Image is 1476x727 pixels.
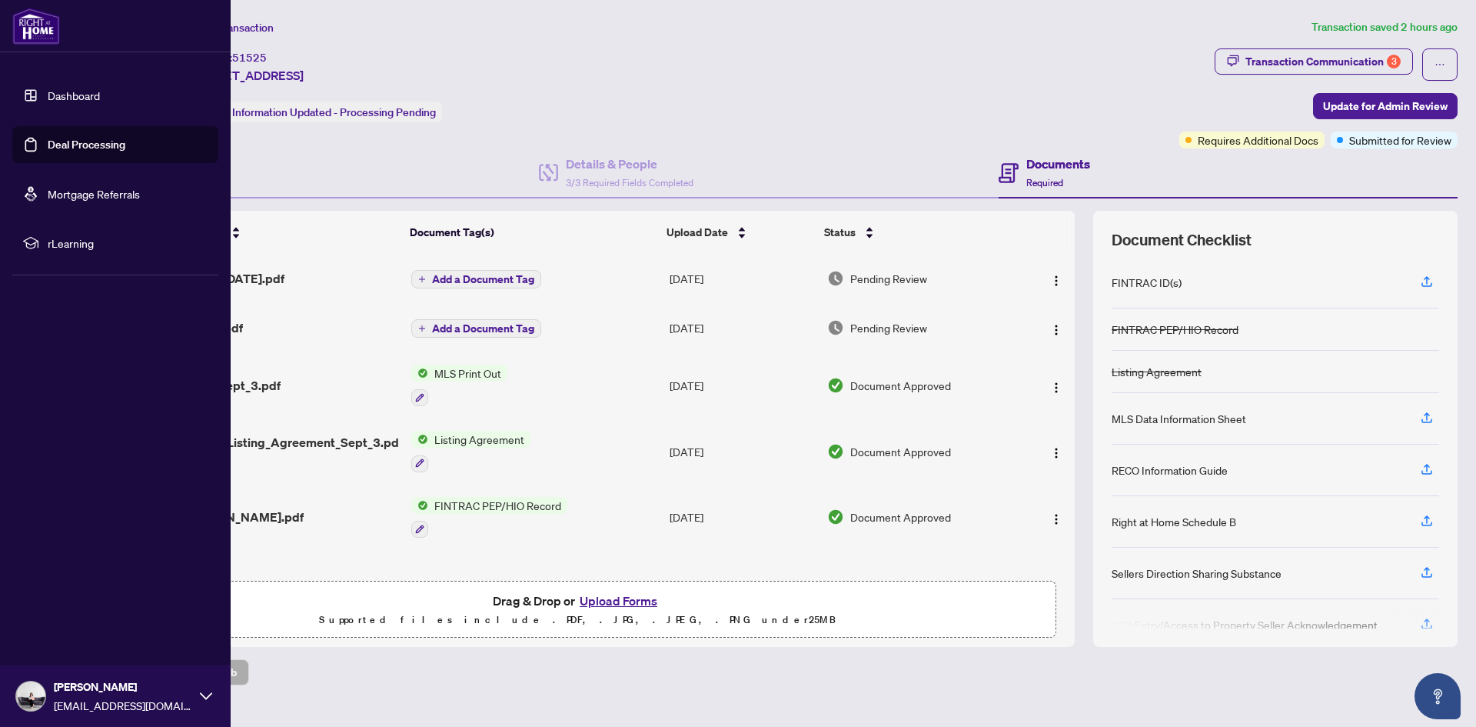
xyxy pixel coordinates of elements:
[493,591,662,611] span: Drag & Drop or
[418,275,426,283] span: plus
[850,377,951,394] span: Document Approved
[411,497,428,514] img: Status Icon
[827,270,844,287] img: Document Status
[1050,275,1062,287] img: Logo
[16,682,45,711] img: Profile Icon
[1349,132,1451,148] span: Submitted for Review
[432,274,534,285] span: Add a Document Tag
[432,323,534,334] span: Add a Document Tag
[191,66,304,85] span: [STREET_ADDRESS]
[1112,410,1246,427] div: MLS Data Information Sheet
[1050,324,1062,336] img: Logo
[1414,673,1461,719] button: Open asap
[1215,48,1413,75] button: Transaction Communication3
[824,224,856,241] span: Status
[1044,373,1069,398] button: Logo
[54,697,192,714] span: [EMAIL_ADDRESS][DOMAIN_NAME]
[566,177,693,188] span: 3/3 Required Fields Completed
[1044,315,1069,340] button: Logo
[108,611,1046,629] p: Supported files include .PDF, .JPG, .JPEG, .PNG under 25 MB
[411,269,541,289] button: Add a Document Tag
[1050,382,1062,394] img: Logo
[54,679,192,695] span: [PERSON_NAME]
[827,443,844,460] img: Document Status
[1323,94,1448,118] span: Update for Admin Review
[1044,439,1069,464] button: Logo
[1387,55,1401,68] div: 3
[1112,274,1182,291] div: FINTRAC ID(s)
[1044,505,1069,529] button: Logo
[48,138,125,152] a: Deal Processing
[1112,321,1238,338] div: FINTRAC PEP/HIO Record
[1112,363,1202,380] div: Listing Agreement
[232,51,267,65] span: 51525
[1112,462,1228,479] div: RECO Information Guide
[663,303,822,352] td: [DATE]
[1026,155,1090,173] h4: Documents
[48,88,100,102] a: Dashboard
[411,497,567,539] button: Status IconFINTRAC PEP/HIO Record
[1050,513,1062,525] img: Logo
[1434,59,1445,70] span: ellipsis
[660,211,818,254] th: Upload Date
[411,431,428,448] img: Status Icon
[1198,132,1318,148] span: Requires Additional Docs
[663,485,822,551] td: [DATE]
[411,270,541,288] button: Add a Document Tag
[191,102,442,122] div: Status:
[850,319,927,336] span: Pending Review
[428,497,567,514] span: FINTRAC PEP/HIO Record
[48,187,140,201] a: Mortgage Referrals
[850,270,927,287] span: Pending Review
[1112,565,1282,582] div: Sellers Direction Sharing Substance
[663,254,822,303] td: [DATE]
[411,318,541,338] button: Add a Document Tag
[411,365,428,382] img: Status Icon
[428,431,530,448] span: Listing Agreement
[404,211,660,254] th: Document Tag(s)
[1311,18,1458,36] article: Transaction saved 2 hours ago
[149,211,404,254] th: (5) File Name
[99,582,1055,639] span: Drag & Drop orUpload FormsSupported files include .PDF, .JPG, .JPEG, .PNG under25MB
[827,509,844,525] img: Document Status
[428,365,507,382] span: MLS Print Out
[667,224,728,241] span: Upload Date
[156,433,400,470] span: Offer_Night_Listing_Agreement_Sept_3.pdf
[1112,513,1236,530] div: Right at Home Schedule B
[232,105,436,119] span: Information Updated - Processing Pending
[850,443,951,460] span: Document Approved
[663,419,822,485] td: [DATE]
[1026,177,1063,188] span: Required
[827,319,844,336] img: Document Status
[411,319,541,338] button: Add a Document Tag
[1112,229,1252,251] span: Document Checklist
[418,325,426,332] span: plus
[663,352,822,419] td: [DATE]
[575,591,662,611] button: Upload Forms
[827,377,844,394] img: Document Status
[1050,447,1062,459] img: Logo
[411,365,507,406] button: Status IconMLS Print Out
[48,235,208,252] span: rLearning
[191,21,274,35] span: View Transaction
[1245,49,1401,74] div: Transaction Communication
[818,211,1015,254] th: Status
[566,155,693,173] h4: Details & People
[1044,266,1069,291] button: Logo
[850,509,951,525] span: Document Approved
[1313,93,1458,119] button: Update for Admin Review
[12,8,60,45] img: logo
[411,431,530,472] button: Status IconListing Agreement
